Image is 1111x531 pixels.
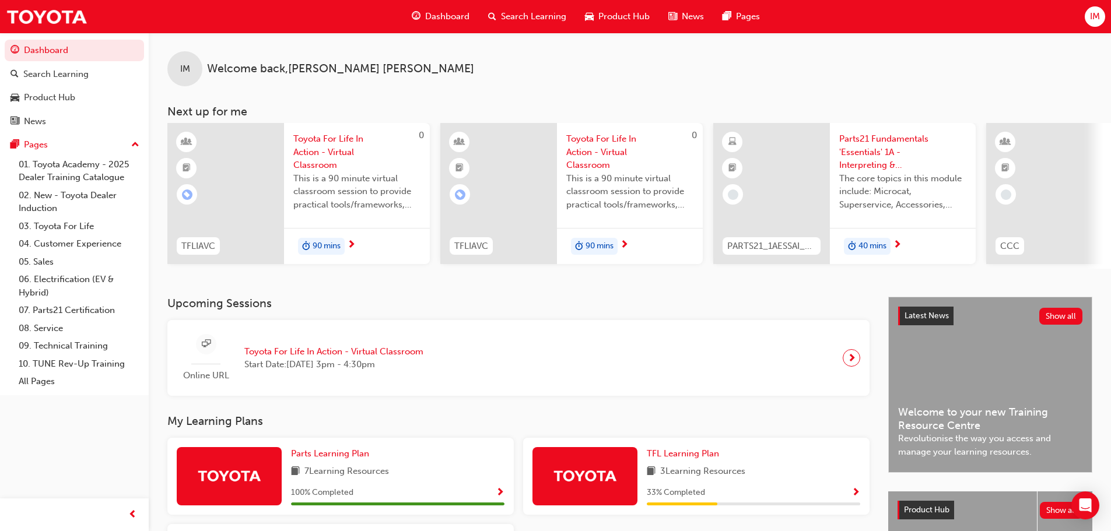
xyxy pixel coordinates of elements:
img: Trak [553,465,617,486]
span: News [682,10,704,23]
div: Open Intercom Messenger [1071,491,1099,519]
a: Latest NewsShow allWelcome to your new Training Resource CentreRevolutionise the way you access a... [888,297,1092,473]
span: learningRecordVerb_NONE-icon [1001,189,1011,200]
span: Latest News [905,311,949,321]
span: news-icon [10,117,19,127]
span: learningRecordVerb_NONE-icon [728,189,738,200]
button: Pages [5,134,144,156]
button: IM [1085,6,1105,27]
span: Search Learning [501,10,566,23]
span: duration-icon [575,239,583,254]
span: booktick-icon [455,161,464,176]
span: booktick-icon [1001,161,1010,176]
span: car-icon [10,93,19,103]
button: Show all [1040,502,1084,519]
span: next-icon [847,350,856,366]
span: guage-icon [10,45,19,56]
a: car-iconProduct Hub [576,5,659,29]
span: Welcome to your new Training Resource Centre [898,406,1082,432]
span: pages-icon [10,140,19,150]
span: Show Progress [496,488,504,498]
a: 0TFLIAVCToyota For Life In Action - Virtual ClassroomThis is a 90 minute virtual classroom sessio... [440,123,703,264]
span: booktick-icon [183,161,191,176]
a: 06. Electrification (EV & Hybrid) [14,270,144,301]
span: PARTS21_1AESSAI_0321_EL [727,240,816,253]
div: News [24,115,46,128]
a: Dashboard [5,40,144,61]
button: Show all [1039,308,1083,325]
a: guage-iconDashboard [402,5,479,29]
span: booktick-icon [728,161,737,176]
span: car-icon [585,9,594,24]
div: Product Hub [24,91,75,104]
a: Latest NewsShow all [898,307,1082,325]
span: Welcome back , [PERSON_NAME] [PERSON_NAME] [207,62,474,76]
span: Toyota For Life In Action - Virtual Classroom [244,345,423,358]
span: 7 Learning Resources [304,465,389,479]
span: learningRecordVerb_ENROLL-icon [455,189,465,200]
button: Show Progress [851,486,860,500]
button: Show Progress [496,486,504,500]
span: TFLIAVC [454,240,488,253]
span: duration-icon [848,239,856,254]
span: 90 mins [586,240,614,253]
span: learningResourceType_INSTRUCTOR_LED-icon [183,135,191,150]
span: Show Progress [851,488,860,498]
span: 100 % Completed [291,486,353,500]
button: DashboardSearch LearningProduct HubNews [5,37,144,134]
span: search-icon [10,69,19,80]
a: Online URLToyota For Life In Action - Virtual ClassroomStart Date:[DATE] 3pm - 4:30pm [177,329,860,387]
span: pages-icon [723,9,731,24]
a: 05. Sales [14,253,144,271]
span: TFLIAVC [181,240,215,253]
span: 40 mins [858,240,886,253]
a: news-iconNews [659,5,713,29]
h3: Upcoming Sessions [167,297,870,310]
h3: Next up for me [149,105,1111,118]
img: Trak [6,3,87,30]
span: Parts21 Fundamentals 'Essentials' 1A - Interpreting & Analysis [839,132,966,172]
span: Toyota For Life In Action - Virtual Classroom [293,132,420,172]
span: Online URL [177,369,235,382]
span: 0 [692,130,697,140]
span: learningResourceType_INSTRUCTOR_LED-icon [1001,135,1010,150]
span: up-icon [131,138,139,153]
span: prev-icon [128,508,137,522]
a: 09. Technical Training [14,337,144,355]
a: Search Learning [5,64,144,85]
a: Product HubShow all [898,501,1083,519]
span: CCC [1000,240,1019,253]
span: learningResourceType_INSTRUCTOR_LED-icon [455,135,464,150]
span: 33 % Completed [647,486,705,500]
span: duration-icon [302,239,310,254]
span: Product Hub [904,505,949,515]
span: Dashboard [425,10,469,23]
span: learningRecordVerb_ENROLL-icon [182,189,192,200]
a: 0TFLIAVCToyota For Life In Action - Virtual ClassroomThis is a 90 minute virtual classroom sessio... [167,123,430,264]
span: book-icon [647,465,656,479]
span: 0 [419,130,424,140]
span: Pages [736,10,760,23]
a: All Pages [14,372,144,391]
span: Toyota For Life In Action - Virtual Classroom [566,132,693,172]
div: Search Learning [23,68,89,81]
span: next-icon [620,240,629,251]
h3: My Learning Plans [167,414,870,428]
span: book-icon [291,465,300,479]
a: pages-iconPages [713,5,769,29]
span: 3 Learning Resources [660,465,745,479]
a: PARTS21_1AESSAI_0321_ELParts21 Fundamentals 'Essentials' 1A - Interpreting & AnalysisThe core top... [713,123,976,264]
img: Trak [197,465,261,486]
a: 08. Service [14,319,144,337]
a: 04. Customer Experience [14,235,144,253]
a: 03. Toyota For Life [14,217,144,235]
span: This is a 90 minute virtual classroom session to provide practical tools/frameworks, behaviours a... [293,172,420,212]
a: 02. New - Toyota Dealer Induction [14,187,144,217]
span: 90 mins [313,240,341,253]
span: sessionType_ONLINE_URL-icon [202,337,211,351]
span: Product Hub [598,10,650,23]
a: 10. TUNE Rev-Up Training [14,355,144,373]
span: learningResourceType_ELEARNING-icon [728,135,737,150]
